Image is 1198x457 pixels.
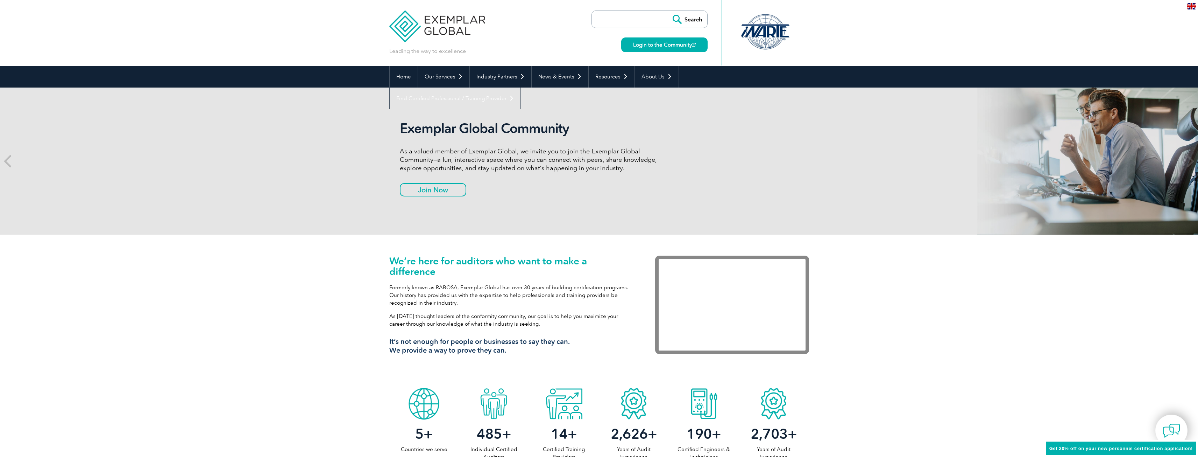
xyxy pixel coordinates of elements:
h2: + [739,428,809,439]
span: 190 [687,425,712,442]
h2: + [529,428,599,439]
span: 5 [415,425,424,442]
h2: + [389,428,459,439]
p: Countries we serve [389,445,459,453]
input: Search [669,11,707,28]
a: Login to the Community [621,37,708,52]
img: open_square.png [692,43,696,47]
a: News & Events [532,66,588,88]
p: Leading the way to excellence [389,47,466,55]
a: Industry Partners [470,66,531,88]
span: 2,703 [751,425,788,442]
h1: We’re here for auditors who want to make a difference [389,256,634,277]
a: Join Now [400,183,466,196]
iframe: Exemplar Global: Working together to make a difference [655,256,809,354]
img: en [1187,3,1196,9]
a: Find Certified Professional / Training Provider [390,88,520,109]
h2: + [599,428,669,439]
span: Get 20% off on your new personnel certification application! [1049,446,1193,451]
h3: It’s not enough for people or businesses to say they can. We provide a way to prove they can. [389,337,634,355]
a: About Us [635,66,679,88]
span: 14 [551,425,568,442]
h2: + [459,428,529,439]
a: Home [390,66,418,88]
p: As a valued member of Exemplar Global, we invite you to join the Exemplar Global Community—a fun,... [400,147,662,172]
span: 485 [477,425,502,442]
span: 2,626 [611,425,648,442]
a: Resources [589,66,635,88]
a: Our Services [418,66,469,88]
h2: + [669,428,739,439]
p: Formerly known as RABQSA, Exemplar Global has over 30 years of building certification programs. O... [389,284,634,307]
p: As [DATE] thought leaders of the conformity community, our goal is to help you maximize your care... [389,312,634,328]
h2: Exemplar Global Community [400,120,662,137]
img: contact-chat.png [1163,422,1180,439]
